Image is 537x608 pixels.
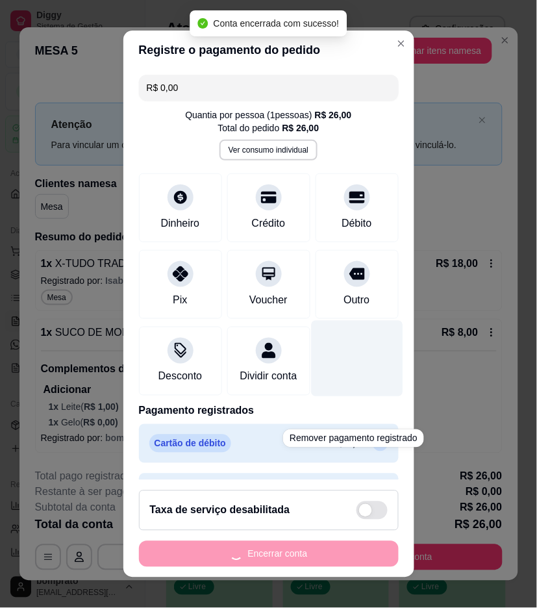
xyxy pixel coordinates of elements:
[123,31,414,70] header: Registre o pagamento do pedido
[282,121,319,134] div: R$ 26,00
[173,292,187,308] div: Pix
[343,292,369,308] div: Outro
[218,121,319,134] div: Total do pedido
[249,292,288,308] div: Voucher
[283,429,424,448] div: Remover pagamento registrado
[161,216,200,231] div: Dinheiro
[240,369,297,385] div: Dividir conta
[219,140,318,160] button: Ver consumo individual
[391,33,412,54] button: Close
[147,75,391,101] input: Ex.: hambúrguer de cordeiro
[342,216,371,231] div: Débito
[198,18,208,29] span: check-circle
[139,403,399,419] p: Pagamento registrados
[158,369,203,385] div: Desconto
[315,108,352,121] div: R$ 26,00
[214,18,340,29] span: Conta encerrada com sucesso!
[149,435,231,453] p: Cartão de débito
[185,108,351,121] div: Quantia por pessoa ( 1 pessoas)
[150,503,290,518] h2: Taxa de serviço desabilitada
[252,216,286,231] div: Crédito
